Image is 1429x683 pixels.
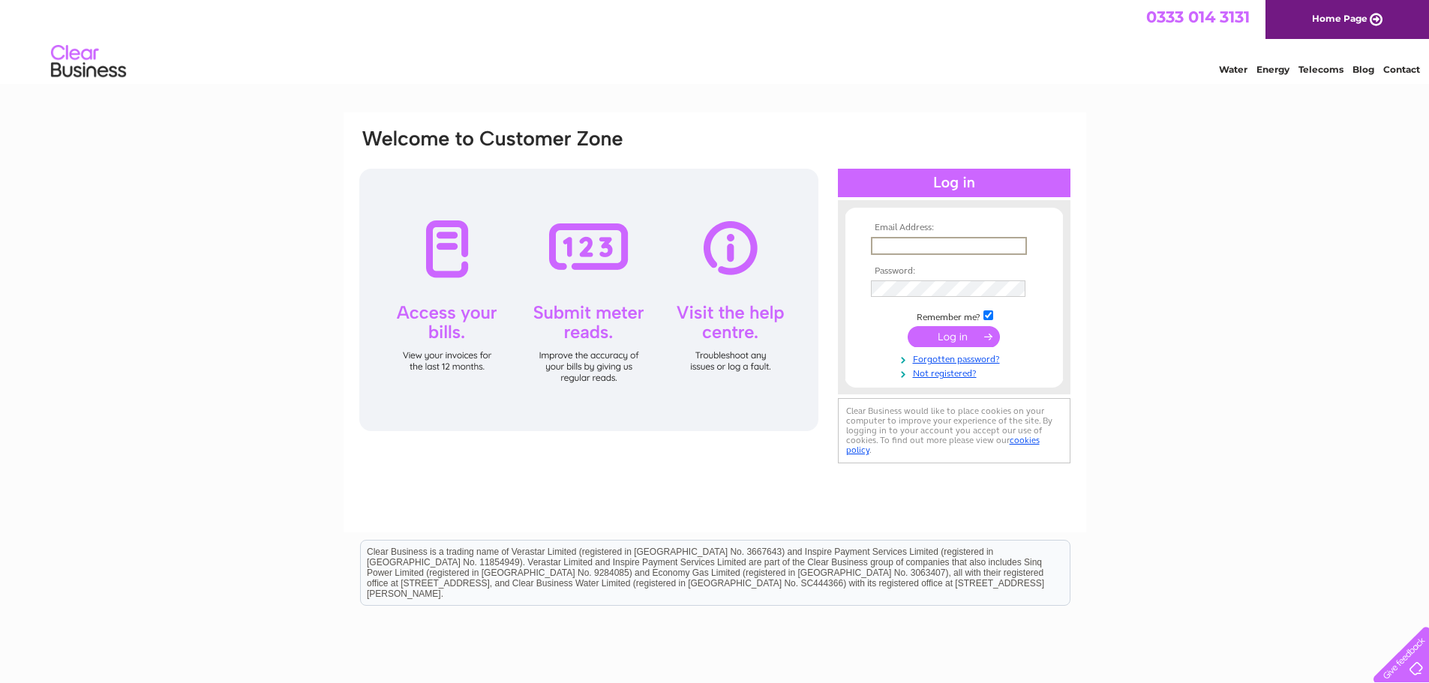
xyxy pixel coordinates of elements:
[1219,64,1247,75] a: Water
[867,308,1041,323] td: Remember me?
[838,398,1070,463] div: Clear Business would like to place cookies on your computer to improve your experience of the sit...
[1298,64,1343,75] a: Telecoms
[1146,7,1250,26] a: 0333 014 3131
[846,435,1040,455] a: cookies policy
[908,326,1000,347] input: Submit
[1256,64,1289,75] a: Energy
[867,266,1041,277] th: Password:
[1383,64,1420,75] a: Contact
[361,8,1070,73] div: Clear Business is a trading name of Verastar Limited (registered in [GEOGRAPHIC_DATA] No. 3667643...
[867,223,1041,233] th: Email Address:
[1352,64,1374,75] a: Blog
[871,365,1041,379] a: Not registered?
[871,351,1041,365] a: Forgotten password?
[50,39,127,85] img: logo.png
